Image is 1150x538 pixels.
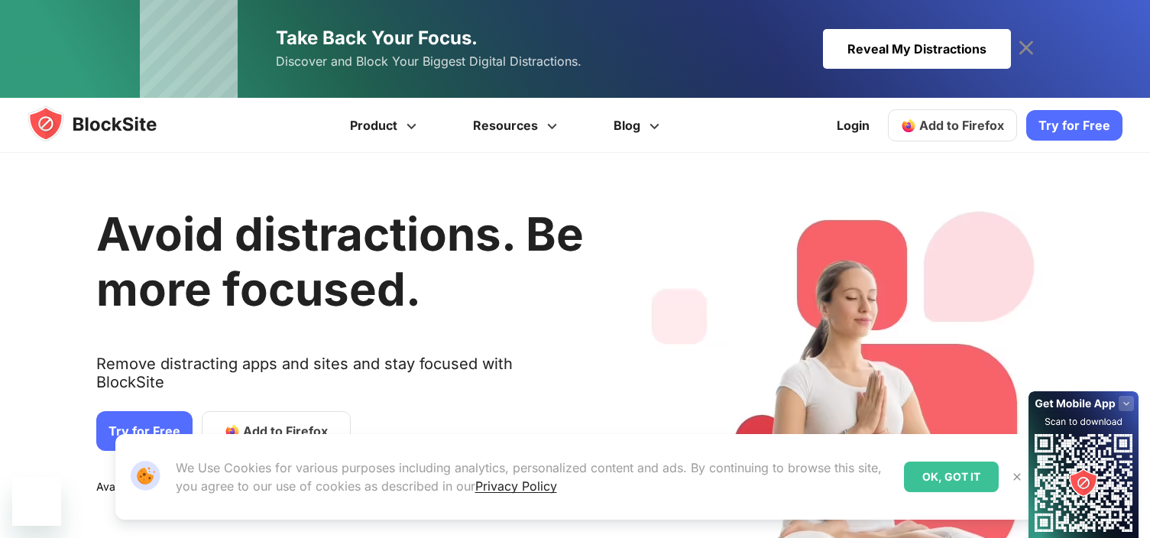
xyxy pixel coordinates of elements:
a: Add to Firefox [202,411,351,451]
iframe: Schaltfläche zum Öffnen des Messaging-Fensters [12,477,61,526]
a: Login [828,107,879,144]
a: Product [324,98,447,153]
div: OK, GOT IT [904,462,999,492]
a: Blog [588,98,690,153]
span: Discover and Block Your Biggest Digital Distractions. [276,50,581,73]
h1: Avoid distractions. Be more focused. [96,206,584,316]
a: Try for Free [1026,110,1122,141]
text: Remove distracting apps and sites and stay focused with BlockSite [96,355,584,403]
span: Take Back Your Focus. [276,27,478,49]
p: We Use Cookies for various purposes including analytics, personalized content and ads. By continu... [176,459,892,495]
a: Resources [447,98,588,153]
a: Add to Firefox [888,109,1017,141]
a: Privacy Policy [475,478,557,494]
img: blocksite-icon.5d769676.svg [28,105,186,142]
img: firefox-icon.svg [901,118,916,133]
span: Add to Firefox [919,118,1004,133]
img: Close [1011,471,1023,483]
div: Reveal My Distractions [823,29,1011,69]
button: Close [1007,467,1027,487]
a: Try for Free [96,411,193,451]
